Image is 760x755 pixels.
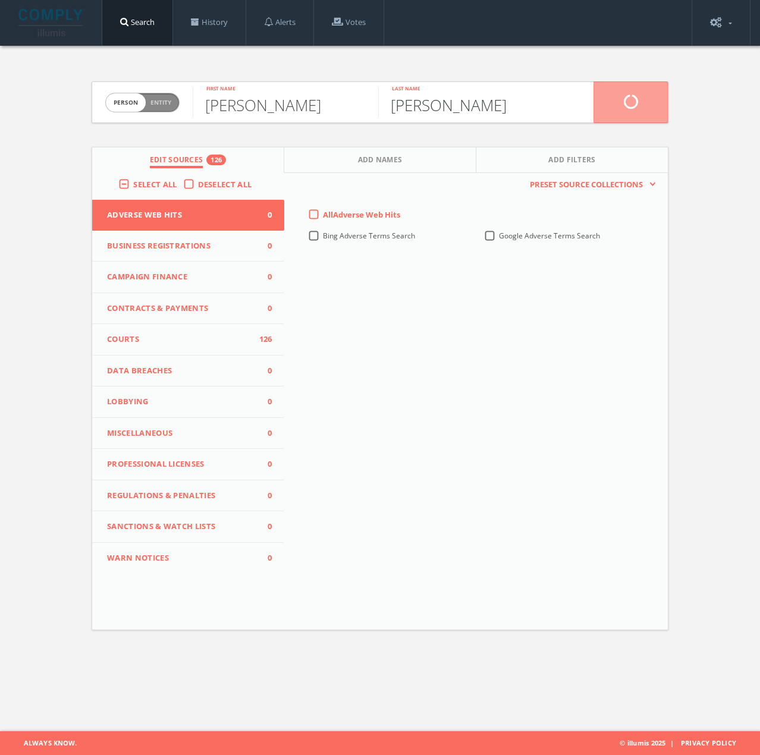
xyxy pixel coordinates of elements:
[255,271,272,283] span: 0
[107,365,255,377] span: Data Breaches
[107,396,255,408] span: Lobbying
[206,155,226,165] div: 126
[92,231,284,262] button: Business Registrations0
[255,427,272,439] span: 0
[255,521,272,533] span: 0
[92,449,284,480] button: Professional Licenses0
[198,179,252,190] span: Deselect All
[107,490,255,502] span: Regulations & Penalties
[107,458,255,470] span: Professional Licenses
[18,9,85,36] img: illumis
[255,240,272,252] span: 0
[255,396,272,408] span: 0
[133,179,177,190] span: Select All
[358,155,403,168] span: Add Names
[620,731,751,755] span: © illumis 2025
[92,418,284,449] button: Miscellaneous0
[150,155,203,168] span: Edit Sources
[92,543,284,574] button: WARN Notices0
[107,334,255,345] span: Courts
[107,303,255,314] span: Contracts & Payments
[255,458,272,470] span: 0
[107,552,255,564] span: WARN Notices
[524,179,656,191] button: Preset Source Collections
[665,738,679,747] span: |
[323,231,415,241] span: Bing Adverse Terms Search
[107,271,255,283] span: Campaign Finance
[92,356,284,387] button: Data Breaches0
[255,490,272,502] span: 0
[107,521,255,533] span: Sanctions & Watch Lists
[255,552,272,564] span: 0
[255,303,272,314] span: 0
[92,386,284,418] button: Lobbying0
[9,731,77,755] span: Always Know.
[499,231,600,241] span: Google Adverse Terms Search
[107,240,255,252] span: Business Registrations
[476,147,668,173] button: Add Filters
[524,179,649,191] span: Preset Source Collections
[92,511,284,543] button: Sanctions & Watch Lists0
[92,200,284,231] button: Adverse Web Hits0
[107,427,255,439] span: Miscellaneous
[255,334,272,345] span: 126
[92,480,284,512] button: Regulations & Penalties0
[284,147,476,173] button: Add Names
[255,209,272,221] span: 0
[323,209,400,220] span: All Adverse Web Hits
[92,147,284,173] button: Edit Sources126
[681,738,736,747] a: Privacy Policy
[106,93,146,112] span: person
[548,155,596,168] span: Add Filters
[107,209,255,221] span: Adverse Web Hits
[150,98,171,107] span: Entity
[255,365,272,377] span: 0
[92,324,284,356] button: Courts126
[92,262,284,293] button: Campaign Finance0
[92,293,284,325] button: Contracts & Payments0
